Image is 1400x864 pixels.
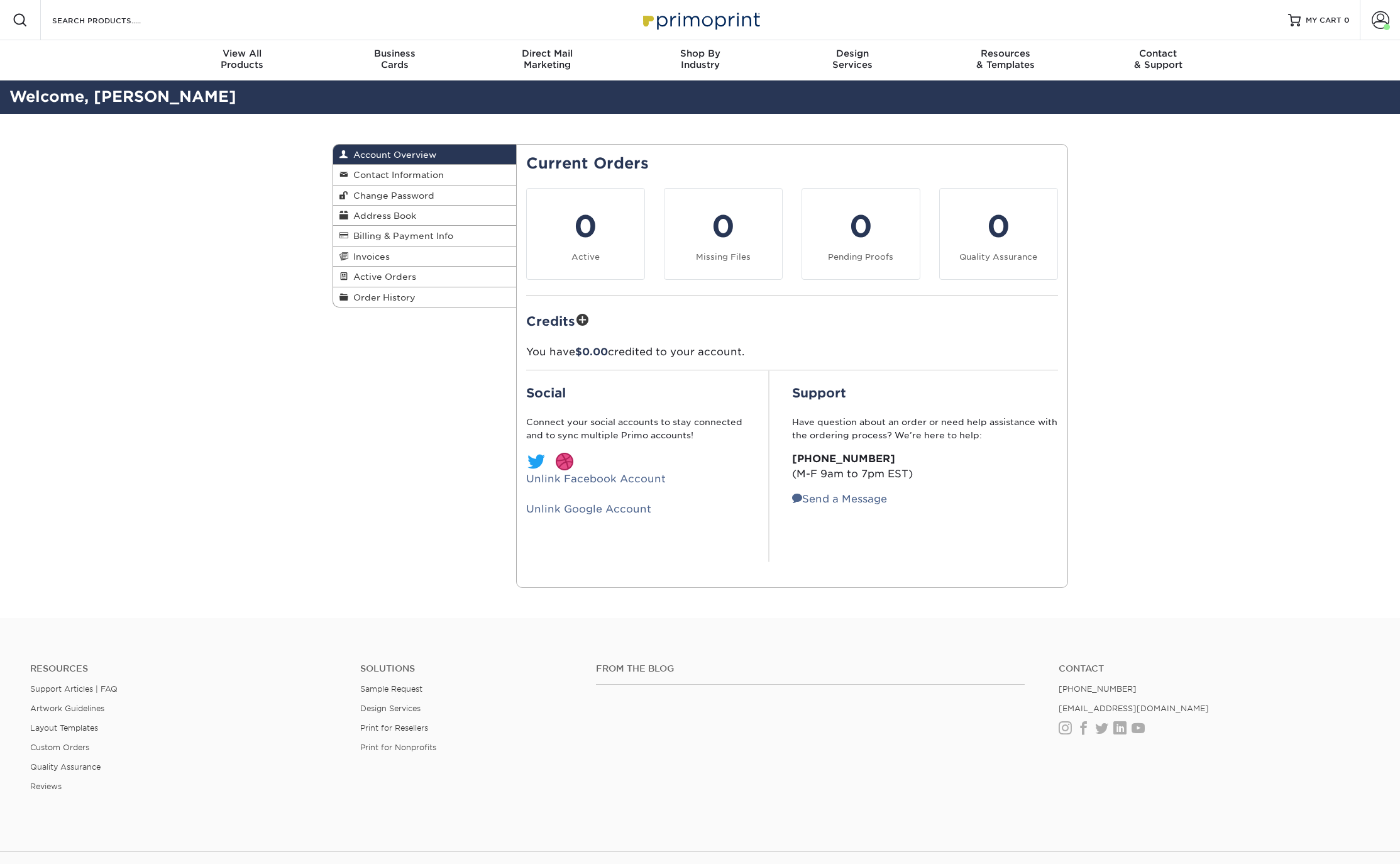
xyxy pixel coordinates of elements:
h4: Solutions [360,663,577,674]
h2: Social [526,385,746,401]
div: 0 [947,204,1050,249]
a: Support Articles | FAQ [30,684,118,694]
span: Direct Mail [471,48,624,59]
a: 0 Active [526,188,645,280]
img: Primoprint [637,6,763,33]
a: Order History [333,287,517,307]
span: MY CART [1306,15,1342,26]
span: Address Book [348,211,416,221]
small: Pending Proofs [828,252,893,262]
a: Unlink Google Account [526,503,651,515]
a: Account Overview [333,145,517,165]
a: 0 Quality Assurance [939,188,1058,280]
div: Industry [624,48,776,70]
p: Connect your social accounts to stay connected and to sync multiple Primo accounts! [526,416,746,441]
input: SEARCH PRODUCTS..... [51,13,174,28]
small: Missing Files [696,252,751,262]
span: Billing & Payment Info [348,231,453,241]
a: Contact Information [333,165,517,185]
div: & Support [1082,48,1235,70]
a: Billing & Payment Info [333,226,517,246]
h4: Resources [30,663,341,674]
a: Direct MailMarketing [471,40,624,80]
a: Unlink Facebook Account [526,473,666,485]
a: Active Orders [333,267,517,287]
h4: From the Blog [596,663,1024,674]
span: View All [166,48,319,59]
span: Shop By [624,48,776,59]
div: 0 [534,204,637,249]
span: Contact Information [348,170,444,180]
h2: Support [792,385,1058,401]
h2: Credits [526,311,1058,330]
a: Print for Nonprofits [360,743,436,752]
a: Invoices [333,246,517,267]
a: Send a Message [792,493,887,505]
span: $0.00 [575,346,608,358]
a: Custom Orders [30,743,89,752]
img: btn-twitter.jpg [526,451,546,472]
a: Design Services [360,704,421,713]
a: Reviews [30,782,62,791]
strong: [PHONE_NUMBER] [792,453,895,465]
a: 0 Pending Proofs [802,188,920,280]
a: Resources& Templates [929,40,1082,80]
a: Change Password [333,186,517,206]
div: & Templates [929,48,1082,70]
a: Address Book [333,206,517,226]
span: 0 [1344,16,1350,25]
div: 0 [810,204,912,249]
a: Artwork Guidelines [30,704,104,713]
img: btn-dribbble.jpg [554,451,575,472]
span: Account Overview [348,150,436,160]
span: Order History [348,292,416,302]
p: (M-F 9am to 7pm EST) [792,451,1058,482]
span: Active Orders [348,272,416,282]
div: Services [776,48,929,70]
small: Quality Assurance [959,252,1037,262]
span: Resources [929,48,1082,59]
h2: Current Orders [526,155,1058,173]
a: Quality Assurance [30,762,101,772]
p: Have question about an order or need help assistance with the ordering process? We’re here to help: [792,416,1058,441]
div: Marketing [471,48,624,70]
small: Active [571,252,600,262]
a: Sample Request [360,684,422,694]
a: DesignServices [776,40,929,80]
div: Cards [318,48,471,70]
span: Invoices [348,252,390,262]
a: [EMAIL_ADDRESS][DOMAIN_NAME] [1059,704,1209,713]
span: Contact [1082,48,1235,59]
a: 0 Missing Files [664,188,783,280]
a: BusinessCards [318,40,471,80]
span: Design [776,48,929,59]
div: 0 [672,204,774,249]
span: Business [318,48,471,59]
div: Products [166,48,319,70]
span: Change Password [348,191,434,201]
a: [PHONE_NUMBER] [1059,684,1137,694]
a: View AllProducts [166,40,319,80]
a: Layout Templates [30,723,98,733]
p: You have credited to your account. [526,345,1058,360]
a: Contact& Support [1082,40,1235,80]
a: Contact [1059,663,1370,674]
a: Print for Resellers [360,723,428,733]
a: Shop ByIndustry [624,40,776,80]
